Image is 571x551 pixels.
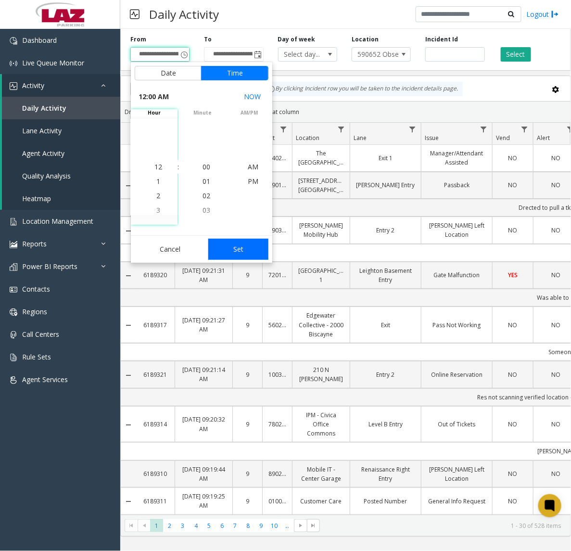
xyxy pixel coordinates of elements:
[181,316,227,334] a: [DATE] 09:21:27 AM
[178,162,179,172] div: :
[356,226,415,235] a: Entry 2
[268,270,286,280] a: 720121
[22,239,47,248] span: Reports
[268,370,286,379] a: 100324
[203,191,210,200] span: 02
[142,270,169,280] a: 6189320
[310,522,317,529] span: Go to the last page
[268,320,286,330] a: 560292
[241,519,254,532] span: Page 8
[10,60,17,67] img: 'icon'
[307,519,320,533] span: Go to the last page
[121,103,571,120] div: Drag a column header and drop it here to group by that column
[508,321,518,329] span: NO
[130,2,140,26] img: pageIcon
[425,35,458,44] label: Incident Id
[298,497,344,506] a: Customer Care
[427,497,486,506] a: General Info Request
[216,519,228,532] span: Page 6
[427,465,486,483] a: [PERSON_NAME] Left Location
[2,119,120,142] a: Lane Activity
[156,191,160,200] span: 2
[181,492,227,510] a: [DATE] 09:19:25 AM
[268,519,281,532] span: Page 10
[501,47,531,62] button: Select
[22,103,66,113] span: Daily Activity
[427,221,486,239] a: [PERSON_NAME] Left Location
[208,239,269,260] button: Set
[204,35,212,44] label: To
[135,239,205,260] button: Cancel
[356,497,415,506] a: Posted Number
[22,171,71,180] span: Quality Analysis
[142,370,169,379] a: 6189321
[10,37,17,45] img: 'icon'
[248,177,258,186] span: PM
[178,48,189,61] span: Toggle popup
[248,162,258,171] span: AM
[508,420,518,428] span: NO
[121,272,136,280] a: Collapse Details
[22,375,68,384] span: Agent Services
[121,182,136,190] a: Collapse Details
[356,154,415,163] a: Exit 1
[226,109,272,116] span: AM/PM
[121,372,136,379] a: Collapse Details
[477,123,490,136] a: Issue Filter Menu
[181,365,227,384] a: [DATE] 09:21:14 AM
[22,81,44,90] span: Activity
[296,134,319,142] span: Location
[254,519,267,532] span: Page 9
[537,134,550,142] span: Alert
[356,465,415,483] a: Renaissance Right Entry
[203,177,210,186] span: 01
[10,263,17,271] img: 'icon'
[298,465,344,483] a: Mobile IT - Center Garage
[22,36,57,45] span: Dashboard
[298,410,344,438] a: IPM - Civica Office Commons
[498,270,527,280] a: YES
[22,307,47,316] span: Regions
[10,376,17,384] img: 'icon'
[354,134,367,142] span: Lane
[10,286,17,294] img: 'icon'
[135,66,202,80] button: Date tab
[298,221,344,239] a: [PERSON_NAME] Mobility Hub
[356,370,415,379] a: Entry 2
[154,162,162,171] span: 12
[203,205,210,215] span: 03
[279,48,325,61] span: Select day...
[22,262,77,271] span: Power BI Reports
[228,519,241,532] span: Page 7
[498,420,527,429] a: NO
[239,420,256,429] a: 9
[121,421,136,429] a: Collapse Details
[203,519,216,532] span: Page 5
[2,165,120,187] a: Quality Analysis
[253,48,263,61] span: Toggle popup
[156,177,160,186] span: 1
[179,109,226,116] span: minute
[121,498,136,505] a: Collapse Details
[22,194,51,203] span: Heatmap
[181,465,227,483] a: [DATE] 09:19:44 AM
[156,205,160,215] span: 3
[356,420,415,429] a: Level B Entry
[298,149,344,167] a: The [GEOGRAPHIC_DATA]
[551,9,559,19] img: logout
[121,123,571,514] div: Data table
[2,97,120,119] a: Daily Activity
[356,320,415,330] a: Exit
[406,123,419,136] a: Lane Filter Menu
[22,126,62,135] span: Lane Activity
[356,266,415,284] a: Leighton Basement Entry
[201,66,268,80] button: Time tab
[121,321,136,329] a: Collapse Details
[298,311,344,339] a: Edgewater Collective - 2000 Biscayne
[352,48,399,61] span: 590652 Observer Park
[508,470,518,478] span: NO
[427,270,486,280] a: Gate Malfunction
[177,519,190,532] span: Page 3
[263,82,463,96] div: By clicking Incident row you will be taken to the incident details page.
[142,420,169,429] a: 6189314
